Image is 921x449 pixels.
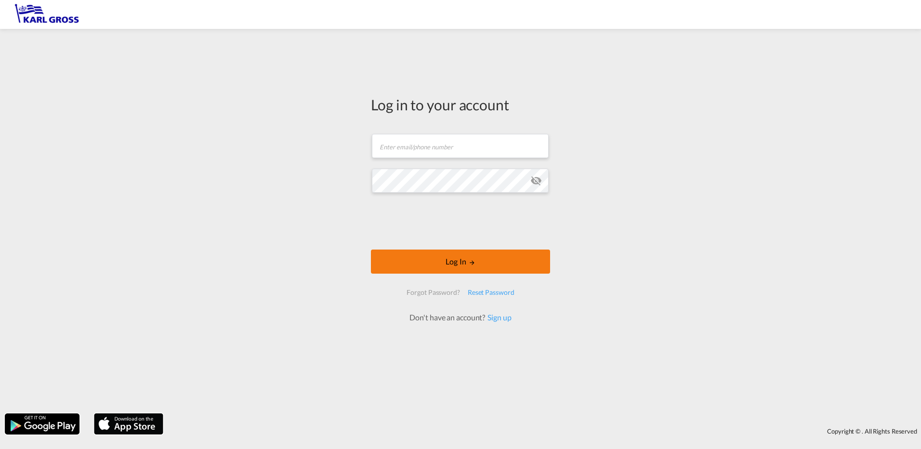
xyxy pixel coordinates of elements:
div: Don't have an account? [399,312,522,323]
div: Reset Password [464,284,518,301]
div: Log in to your account [371,94,550,115]
iframe: reCAPTCHA [387,202,534,240]
input: Enter email/phone number [372,134,549,158]
button: LOGIN [371,250,550,274]
div: Forgot Password? [403,284,463,301]
img: 3269c73066d711f095e541db4db89301.png [14,4,79,26]
img: apple.png [93,412,164,436]
div: Copyright © . All Rights Reserved [168,423,921,439]
a: Sign up [485,313,511,322]
md-icon: icon-eye-off [530,175,542,186]
img: google.png [4,412,80,436]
